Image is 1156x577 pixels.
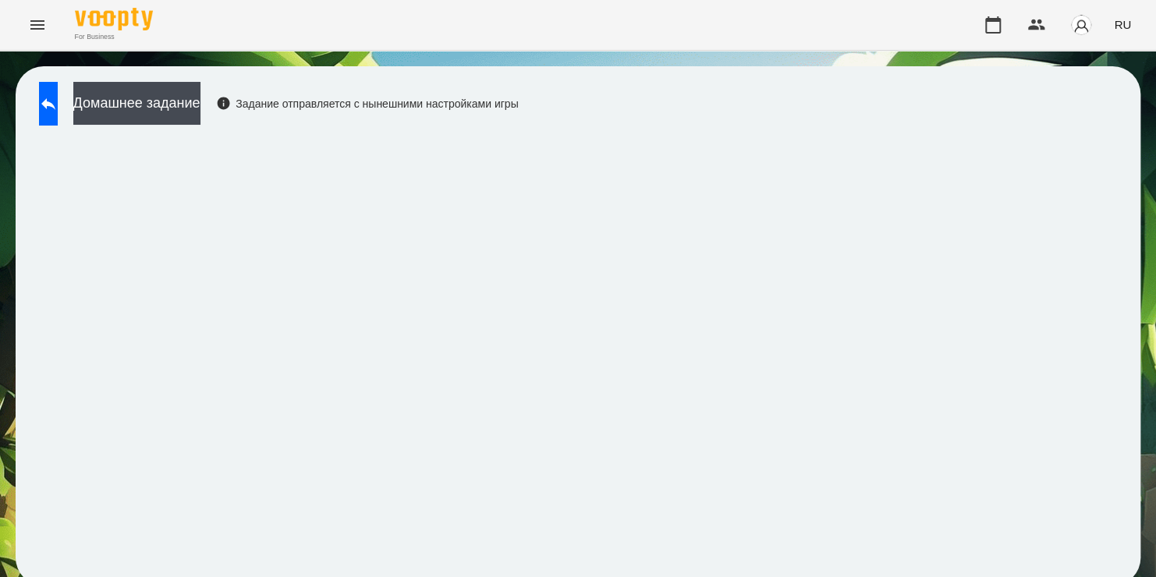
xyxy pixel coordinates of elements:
button: RU [1108,10,1137,39]
span: For Business [75,32,153,42]
img: Voopty Logo [75,8,153,30]
button: Menu [19,6,56,44]
div: Задание отправляется с нынешними настройками игры [216,96,519,112]
img: avatar_s.png [1070,14,1092,36]
span: RU [1114,16,1131,33]
button: Домашнее задание [73,82,200,125]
